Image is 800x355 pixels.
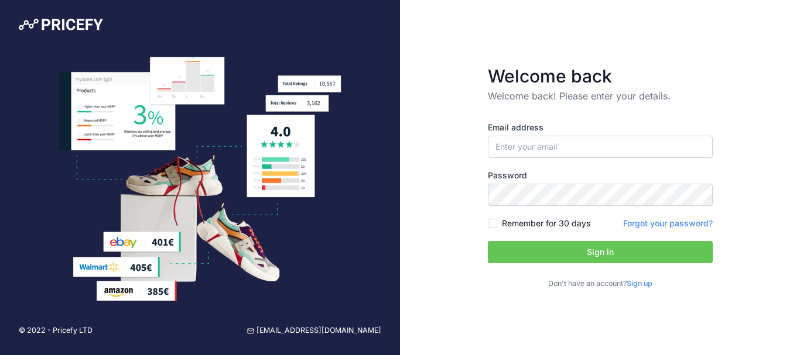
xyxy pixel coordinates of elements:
p: Don't have an account? [488,278,713,289]
label: Remember for 30 days [502,218,590,229]
a: Sign up [627,279,652,288]
input: Enter your email [488,136,713,158]
a: [EMAIL_ADDRESS][DOMAIN_NAME] [247,325,381,336]
h3: Welcome back [488,66,713,87]
button: Sign in [488,241,713,263]
label: Password [488,170,713,181]
a: Forgot your password? [623,218,713,228]
img: Pricefy [19,19,103,30]
p: © 2022 - Pricefy LTD [19,325,93,336]
p: Welcome back! Please enter your details. [488,89,713,103]
label: Email address [488,122,713,133]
